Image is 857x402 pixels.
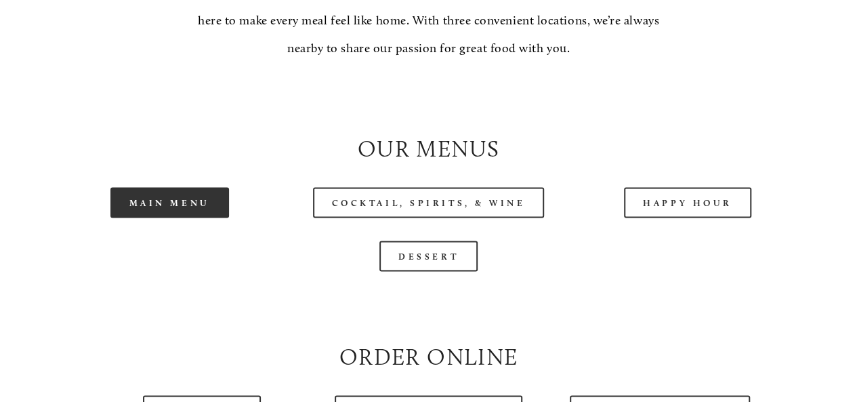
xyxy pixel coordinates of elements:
a: Main Menu [110,187,229,218]
h2: Order Online [51,340,806,372]
a: Dessert [379,241,478,271]
a: Cocktail, Spirits, & Wine [313,187,545,218]
h2: Our Menus [51,132,806,164]
a: Happy Hour [624,187,751,218]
